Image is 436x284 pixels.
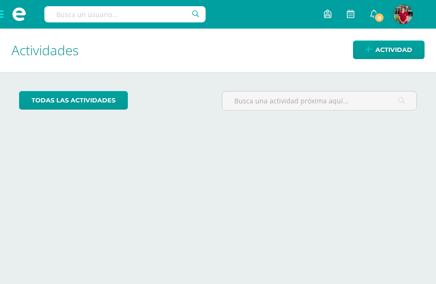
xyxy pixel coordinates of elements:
[19,91,128,110] a: todas las Actividades
[222,91,416,110] input: Busca una actividad próxima aquí...
[375,41,412,59] span: Actividad
[394,5,413,24] img: ca5a5a9677dd446ab467438bb47c19de.png
[374,12,384,23] span: 8
[353,41,425,59] a: Actividad
[44,6,206,22] input: Busca un usuario...
[11,29,425,72] h1: Actividades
